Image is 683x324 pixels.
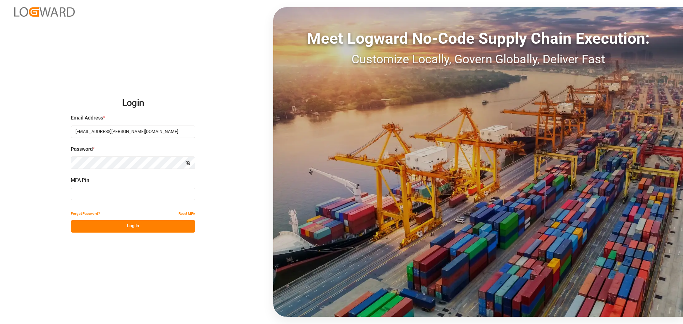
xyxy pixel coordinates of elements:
span: MFA Pin [71,176,89,184]
img: Logward_new_orange.png [14,7,75,17]
div: Customize Locally, Govern Globally, Deliver Fast [273,50,683,68]
button: Log In [71,220,195,233]
span: Email Address [71,114,103,122]
span: Password [71,145,93,153]
input: Enter your email [71,126,195,138]
h2: Login [71,92,195,115]
div: Meet Logward No-Code Supply Chain Execution: [273,27,683,50]
button: Forgot Password? [71,208,100,220]
button: Reset MFA [179,208,195,220]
